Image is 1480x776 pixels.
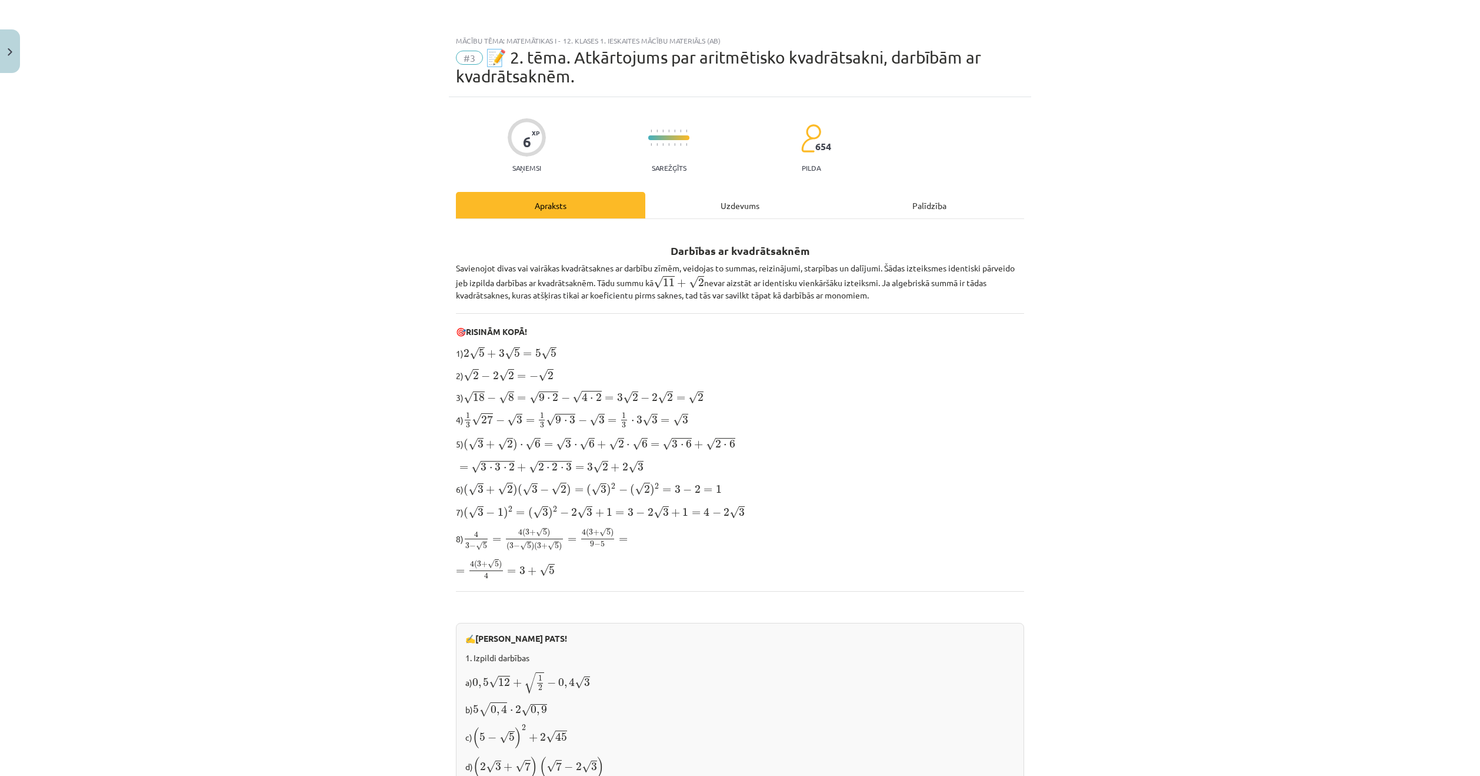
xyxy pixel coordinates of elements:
span: √ [468,506,478,519]
span: = [661,419,669,423]
span: 4 [582,529,586,536]
span: + [677,279,686,287]
img: students-c634bb4e5e11cddfef0936a35e636f08e4e9abd3cc4e673bd6f9a4125e45ecb1.svg [801,124,821,153]
span: √ [524,672,536,694]
span: √ [551,483,561,495]
span: 1 [716,485,722,493]
span: ) [499,561,502,569]
span: √ [536,528,543,537]
span: 3 [622,422,626,428]
span: 3 [652,416,658,424]
span: − [540,486,549,494]
span: 5 [601,541,605,547]
span: + [694,440,703,449]
span: 3 [617,393,623,402]
span: √ [593,461,602,473]
span: 2 [667,393,673,402]
span: 5 [483,543,487,549]
span: √ [609,438,618,450]
span: 3 [566,463,572,471]
div: 6 [523,134,531,150]
span: 0 [472,678,478,687]
span: ⋅ [724,444,726,447]
span: − [561,394,570,402]
span: = [615,511,624,516]
span: 3 [525,529,529,535]
span: 3 [465,543,469,549]
span: 3 [565,440,571,448]
span: − [641,394,649,402]
span: ( [474,561,477,569]
span: + [541,543,548,549]
span: √ [556,438,565,450]
span: 2 [596,393,602,402]
span: √ [623,392,632,404]
span: 4 [704,508,709,516]
span: 2 [507,485,513,493]
span: √ [538,369,548,382]
img: icon-short-line-57e1e144782c952c97e751825c79c345078a6d821885a25fce030b3d8c18986b.svg [662,143,664,146]
span: + [597,440,606,449]
span: 5 [535,349,541,357]
p: a) [465,671,1015,694]
span: √ [529,392,539,404]
span: 📝 2. tēma. Atkārtojums par aritmētisko kvadrātsakni, darbībām ar kvadrātsaknēm. [456,48,981,86]
span: 5 [527,543,531,549]
span: = [605,396,614,401]
span: 27 [481,415,493,424]
span: 3 [663,508,669,516]
span: 3 [509,543,514,549]
span: √ [589,414,599,426]
span: 3 [569,416,575,424]
span: ) [559,542,562,551]
span: − [712,509,721,517]
b: [PERSON_NAME] PATS! [475,633,567,644]
span: ( [506,542,509,551]
span: ( [464,507,468,519]
span: 5 [606,529,611,535]
span: 3 [599,416,605,424]
span: √ [489,676,498,688]
span: √ [471,461,481,473]
span: 3 [519,566,525,575]
span: + [611,463,619,472]
span: √ [533,506,542,519]
span: 5 [495,561,499,567]
span: 6 [535,440,541,448]
span: = [507,569,516,574]
span: ( [586,529,589,538]
p: 1. Izpildi darbības [465,652,1015,664]
span: 2 [644,485,650,493]
span: 3 [477,561,481,567]
span: ⋅ [547,397,550,401]
span: = [608,419,616,423]
img: icon-short-line-57e1e144782c952c97e751825c79c345078a6d821885a25fce030b3d8c18986b.svg [674,130,675,132]
p: 4) [456,412,1024,429]
span: ) [504,507,508,519]
span: + [486,486,495,494]
span: 4 [470,561,474,567]
span: √ [632,438,642,450]
span: ) [531,542,534,551]
span: = [492,538,501,542]
span: √ [498,483,507,495]
span: − [636,509,645,517]
span: √ [499,369,508,382]
span: 1 [682,508,688,516]
span: ) [606,484,611,496]
span: ( [528,507,533,519]
img: icon-short-line-57e1e144782c952c97e751825c79c345078a6d821885a25fce030b3d8c18986b.svg [668,130,669,132]
span: √ [522,483,532,496]
span: + [486,440,495,449]
span: − [529,372,538,380]
span: ( [630,484,635,496]
span: 3 [481,463,486,471]
span: 5 [479,349,485,357]
span: 2 [652,393,658,402]
span: = [456,569,465,574]
span: 3 [682,416,688,424]
span: 4 [474,532,478,538]
span: ⋅ [681,444,684,447]
span: + [487,350,496,358]
span: − [683,486,692,494]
